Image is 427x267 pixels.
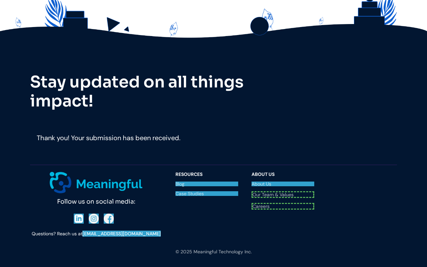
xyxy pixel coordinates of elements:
[30,72,264,111] h2: Stay updated on all things impact!
[175,172,238,177] div: resources
[30,230,162,238] div: Questions? Reach us at
[37,133,180,143] div: Thank you! Your submission has been received.
[30,126,187,150] div: Email Form success
[175,182,238,186] a: Blog
[252,182,314,186] a: About Us
[252,191,314,198] a: Our Team & Values
[82,231,161,237] a: [EMAIL_ADDRESS][DOMAIN_NAME]
[252,203,314,210] a: Careers
[252,172,314,177] div: About Us
[175,191,238,196] a: Case Studies
[175,248,252,256] div: © 2025 Meaningful Technology Inc.
[30,193,162,207] div: Follow us on social media:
